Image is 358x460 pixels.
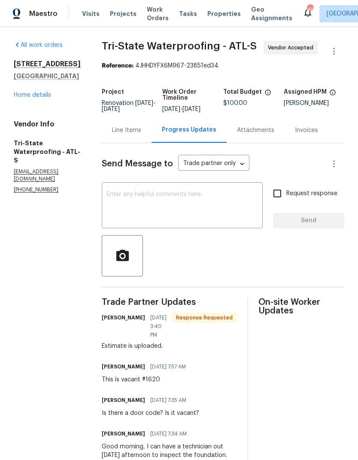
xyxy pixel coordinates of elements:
[102,89,124,95] h5: Project
[102,61,344,70] div: 4JHHDYFX6M967-23851ed34
[162,126,216,134] div: Progress Updates
[268,43,317,52] span: Vendor Accepted
[284,89,327,95] h5: Assigned HPM
[102,159,173,168] span: Send Message to
[150,429,187,438] span: [DATE] 7:34 AM
[110,9,137,18] span: Projects
[29,9,58,18] span: Maestro
[286,189,337,198] span: Request response
[150,396,186,405] span: [DATE] 7:35 AM
[102,409,199,417] div: Is there a door code? Is it vacant?
[251,5,292,22] span: Geo Assignments
[102,100,155,112] span: Renovation
[182,106,200,112] span: [DATE]
[112,126,141,135] div: Line Items
[14,92,51,98] a: Home details
[135,100,153,106] span: [DATE]
[207,9,241,18] span: Properties
[102,362,145,371] h6: [PERSON_NAME]
[264,89,271,100] span: The total cost of line items that have been proposed by Opendoor. This sum includes line items th...
[82,9,100,18] span: Visits
[102,375,191,384] div: This is vacant #1620
[102,41,257,51] span: Tri-State Waterproofing - ATL-S
[102,313,145,322] h6: [PERSON_NAME]
[14,139,81,165] h5: Tri-State Waterproofing - ATL-S
[102,342,237,350] div: Estimate is uploaded.
[150,362,186,371] span: [DATE] 7:57 AM
[102,106,120,112] span: [DATE]
[329,89,336,100] span: The hpm assigned to this work order.
[102,100,155,112] span: -
[237,126,274,135] div: Attachments
[223,100,247,106] span: $100.00
[307,5,313,14] div: 49
[102,396,145,405] h6: [PERSON_NAME]
[147,5,169,22] span: Work Orders
[162,106,180,112] span: [DATE]
[284,100,344,106] div: [PERSON_NAME]
[178,157,249,171] div: Trade partner only
[102,298,237,307] span: Trade Partner Updates
[173,313,236,322] span: Response Requested
[14,120,81,129] h4: Vendor Info
[223,89,262,95] h5: Total Budget
[162,106,200,112] span: -
[102,429,145,438] h6: [PERSON_NAME]
[102,63,133,69] b: Reference:
[14,42,63,48] a: All work orders
[150,313,167,339] span: [DATE] 3:40 PM
[295,126,318,135] div: Invoices
[162,89,223,101] h5: Work Order Timeline
[258,298,344,315] span: On-site Worker Updates
[179,11,197,17] span: Tasks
